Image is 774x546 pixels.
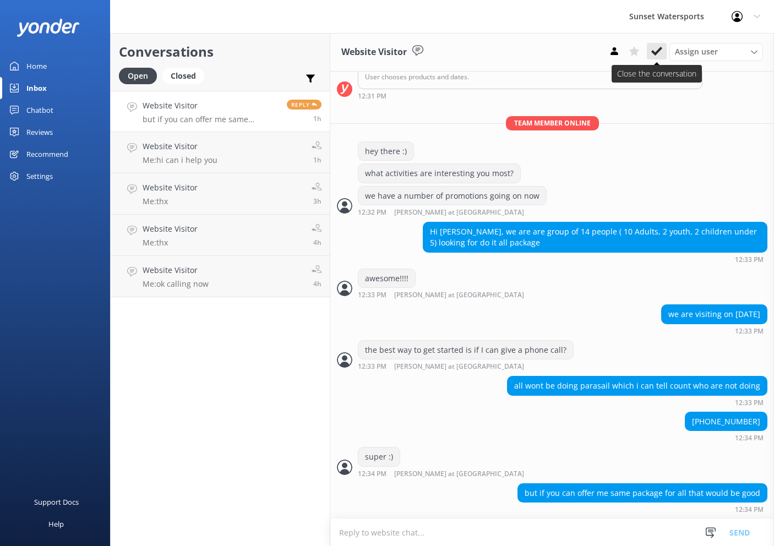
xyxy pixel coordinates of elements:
div: Aug 22 2025 11:33am (UTC -05:00) America/Cancun [358,362,574,370]
div: Open [119,68,157,84]
div: the best way to get started is if I can give a phone call? [358,341,573,359]
h4: Website Visitor [143,223,198,235]
div: Aug 22 2025 11:31am (UTC -05:00) America/Cancun [358,92,702,100]
a: Closed [162,69,210,81]
p: Me: ok calling now [143,279,209,289]
h4: Website Visitor [143,140,217,152]
div: Aug 22 2025 11:34am (UTC -05:00) America/Cancun [685,434,767,441]
h4: Website Visitor [143,182,198,194]
a: Website VisitorMe:thx3h [111,173,330,215]
div: Recommend [26,143,68,165]
span: Team member online [506,116,599,130]
h4: Website Visitor [143,100,279,112]
div: Aug 22 2025 11:34am (UTC -05:00) America/Cancun [358,469,560,478]
div: we are visiting on [DATE] [662,305,767,324]
strong: 12:34 PM [735,506,764,513]
h4: Website Visitor [143,264,209,276]
div: Aug 22 2025 11:33am (UTC -05:00) America/Cancun [507,398,767,406]
strong: 12:34 PM [358,471,386,478]
div: Inbox [26,77,47,99]
div: Aug 22 2025 11:33am (UTC -05:00) America/Cancun [423,255,767,263]
strong: 12:32 PM [358,209,386,216]
div: Closed [162,68,204,84]
span: [PERSON_NAME] at [GEOGRAPHIC_DATA] [394,292,524,299]
div: [PHONE_NUMBER] [685,412,767,431]
img: yonder-white-logo.png [17,19,80,37]
p: Me: thx [143,238,198,248]
div: Settings [26,165,53,187]
a: Website VisitorMe:hi can i help you1h [111,132,330,173]
div: Home [26,55,47,77]
span: [PERSON_NAME] at [GEOGRAPHIC_DATA] [394,471,524,478]
div: we have a number of promotions going on now [358,187,546,205]
div: Reviews [26,121,53,143]
div: Chatbot [26,99,53,121]
div: Assign User [669,43,763,61]
div: Aug 22 2025 11:33am (UTC -05:00) America/Cancun [661,327,767,335]
div: hey there :) [358,142,413,161]
strong: 12:33 PM [735,400,764,406]
div: what activities are interesting you most? [358,164,520,183]
strong: 12:33 PM [358,292,386,299]
div: Aug 22 2025 11:33am (UTC -05:00) America/Cancun [358,291,560,299]
span: Aug 22 2025 08:52am (UTC -05:00) America/Cancun [313,279,321,288]
span: Aug 22 2025 09:54am (UTC -05:00) America/Cancun [313,196,321,206]
div: super :) [358,447,400,466]
span: Reply [287,100,321,110]
div: Hi [PERSON_NAME], we are are group of 14 people ( 10 Adults, 2 youth, 2 children under 5) looking... [423,222,767,252]
span: Aug 22 2025 09:02am (UTC -05:00) America/Cancun [313,238,321,247]
a: Website VisitorMe:thx4h [111,215,330,256]
div: Aug 22 2025 11:34am (UTC -05:00) America/Cancun [517,505,767,513]
div: Support Docs [34,491,79,513]
strong: 12:34 PM [735,435,764,441]
strong: 12:33 PM [735,256,764,263]
span: Assign user [675,46,718,58]
p: Me: hi can i help you [143,155,217,165]
div: Aug 22 2025 11:32am (UTC -05:00) America/Cancun [358,208,560,216]
strong: 12:33 PM [358,363,386,370]
span: Aug 22 2025 11:28am (UTC -05:00) America/Cancun [313,155,321,165]
div: but if you can offer me same package for all that would be good [518,484,767,503]
div: Help [48,513,64,535]
a: Website VisitorMe:ok calling now4h [111,256,330,297]
span: [PERSON_NAME] at [GEOGRAPHIC_DATA] [394,209,524,216]
h2: Conversations [119,41,321,62]
div: awesome!!!! [358,269,415,288]
h3: Website Visitor [341,45,407,59]
p: but if you can offer me same package for all that would be good [143,114,279,124]
a: Website Visitorbut if you can offer me same package for all that would be goodReply1h [111,91,330,132]
a: Open [119,69,162,81]
strong: 12:33 PM [735,328,764,335]
span: Aug 22 2025 11:34am (UTC -05:00) America/Cancun [313,114,321,123]
div: all wont be doing parasail which i can tell count who are not doing [508,376,767,395]
p: Me: thx [143,196,198,206]
span: [PERSON_NAME] at [GEOGRAPHIC_DATA] [394,363,524,370]
p: User chooses products and dates. [365,72,695,82]
strong: 12:31 PM [358,93,386,100]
